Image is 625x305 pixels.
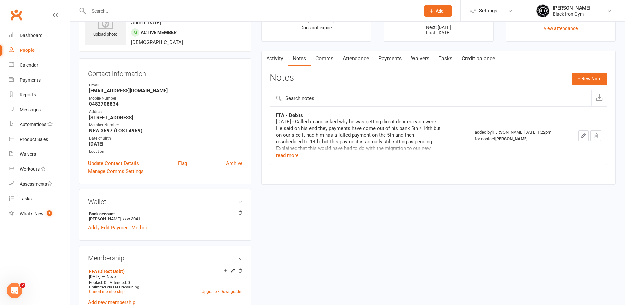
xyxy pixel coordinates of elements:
span: Attended: 0 [110,280,130,285]
div: People [20,48,35,53]
div: Never [512,16,610,23]
iframe: Intercom live chat [7,283,22,298]
a: Add / Edit Payment Method [88,224,148,232]
div: [DATE] - Called in and asked why he was getting direct debited each week. He said on his end they... [276,119,441,158]
strong: NEW 3597 (LOST 4959) [89,128,242,134]
strong: 0482708834 [89,101,242,107]
a: Payments [9,73,70,87]
a: Tasks [9,191,70,206]
a: Tasks [434,51,457,66]
h3: Notes [270,73,294,85]
div: Workouts [20,166,40,172]
div: Location [89,149,242,155]
div: Mobile Number [89,95,242,102]
p: Next: [DATE] Last: [DATE] [390,25,487,35]
span: [DEMOGRAPHIC_DATA] [131,39,183,45]
strong: [DATE] [89,141,242,147]
span: Active member [141,30,177,35]
a: Notes [288,51,311,66]
span: 2 [20,283,25,288]
span: Add [436,8,444,14]
span: Never [107,274,117,279]
span: [DATE] [89,274,100,279]
a: FFA (Direct Debt) [89,269,125,274]
h3: Wallet [88,198,242,205]
div: Black Iron Gym [553,11,590,17]
div: Waivers [20,152,36,157]
span: 1 [47,210,52,216]
span: xxxx 3041 [122,216,140,221]
a: Product Sales [9,132,70,147]
a: Manage Comms Settings [88,167,144,175]
a: Clubworx [8,7,24,23]
a: Attendance [338,51,374,66]
a: Credit balance [457,51,499,66]
a: Payments [374,51,406,66]
div: Product Sales [20,137,48,142]
strong: FFA - Debits [276,112,303,118]
div: Payments [20,77,41,83]
a: Update Contact Details [88,159,139,167]
strong: [STREET_ADDRESS] [89,115,242,120]
span: Does not expire [300,25,332,30]
a: People [9,43,70,58]
a: Dashboard [9,28,70,43]
a: Waivers [406,51,434,66]
h3: Contact information [88,67,242,77]
a: Reports [9,87,70,102]
strong: [PERSON_NAME] [495,136,528,141]
a: Archive [226,159,242,167]
a: Automations [9,117,70,132]
div: Email [89,82,242,88]
a: What's New1 [9,206,70,221]
a: Comms [311,51,338,66]
div: upload photo [85,16,126,38]
div: Member Number [89,122,242,128]
div: Assessments [20,181,52,186]
div: $0.00 [390,16,487,23]
div: Calendar [20,62,38,68]
div: Automations [20,122,46,127]
div: for contact [475,136,562,142]
div: — [87,274,242,279]
div: Tasks [20,196,32,201]
a: Cancel membership [89,289,125,294]
div: Address [89,109,242,115]
a: Messages [9,102,70,117]
div: added by [PERSON_NAME] [DATE] 1:22pm [475,129,562,142]
div: [PERSON_NAME] [553,5,590,11]
a: view attendance [544,26,578,31]
span: Settings [479,3,497,18]
a: Upgrade / Downgrade [202,289,241,294]
h3: Membership [88,254,242,262]
time: Added [DATE] [131,20,161,26]
div: Date of Birth [89,135,242,142]
input: Search... [87,6,415,16]
a: Activity [262,51,288,66]
div: Reports [20,92,36,97]
strong: Bank account [89,211,239,216]
input: Search notes [270,90,591,106]
a: Workouts [9,162,70,177]
div: What's New [20,211,43,216]
button: Add [424,5,452,17]
span: Booked: 0 [89,280,106,285]
li: [PERSON_NAME] [88,210,242,222]
span: Unlimited classes remaining [89,285,139,289]
a: Calendar [9,58,70,73]
a: Assessments [9,177,70,191]
button: + New Note [572,73,607,85]
img: thumb_image1623296242.png [536,4,550,17]
a: Flag [178,159,187,167]
div: Dashboard [20,33,43,38]
div: Messages [20,107,41,112]
strong: [EMAIL_ADDRESS][DOMAIN_NAME] [89,88,242,94]
a: Waivers [9,147,70,162]
button: read more [276,152,298,159]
